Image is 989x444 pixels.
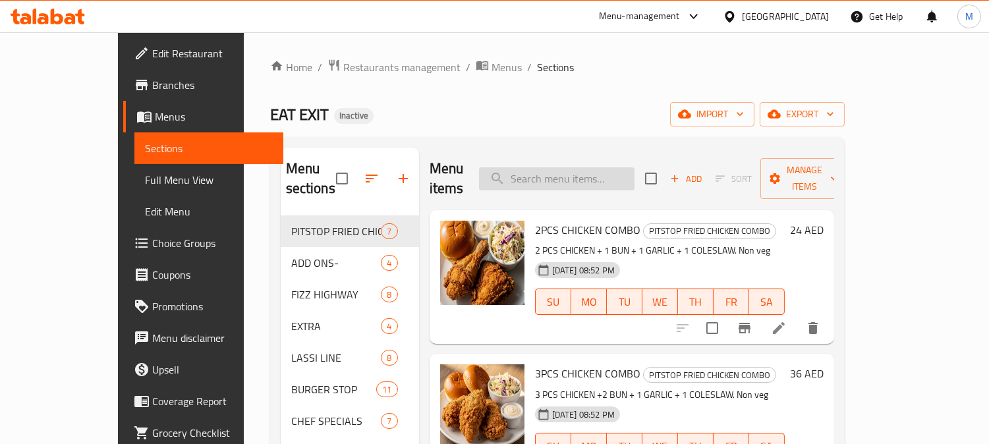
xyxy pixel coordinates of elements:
[698,314,726,342] span: Select to update
[637,165,665,192] span: Select section
[648,292,673,312] span: WE
[281,405,419,437] div: CHEF SPECIALS7
[291,287,381,302] span: FIZZ HIGHWAY
[644,368,776,383] span: PITSTOP FRIED CHICKEN COMBO
[145,172,273,188] span: Full Menu View
[665,169,707,189] span: Add item
[377,383,397,396] span: 11
[152,330,273,346] span: Menu disclaimer
[665,169,707,189] button: Add
[430,159,464,198] h2: Menu items
[152,77,273,93] span: Branches
[123,385,283,417] a: Coverage Report
[318,59,322,75] li: /
[381,413,397,429] div: items
[535,220,640,240] span: 2PCS CHICKEN COMBO
[965,9,973,24] span: M
[760,158,849,199] button: Manage items
[599,9,680,24] div: Menu-management
[571,289,607,315] button: MO
[547,264,620,277] span: [DATE] 08:52 PM
[123,227,283,259] a: Choice Groups
[152,298,273,314] span: Promotions
[145,140,273,156] span: Sections
[123,291,283,322] a: Promotions
[291,255,381,271] span: ADD ONS-
[381,289,397,301] span: 8
[541,292,566,312] span: SU
[681,106,744,123] span: import
[760,102,845,126] button: export
[356,163,387,194] span: Sort sections
[281,310,419,342] div: EXTRA4
[123,259,283,291] a: Coupons
[152,45,273,61] span: Edit Restaurant
[719,292,744,312] span: FR
[749,289,785,315] button: SA
[770,106,834,123] span: export
[612,292,637,312] span: TU
[381,415,397,428] span: 7
[479,167,635,190] input: search
[547,408,620,421] span: [DATE] 08:52 PM
[476,59,522,76] a: Menus
[527,59,532,75] li: /
[729,312,760,344] button: Branch-specific-item
[771,162,838,195] span: Manage items
[678,289,714,315] button: TH
[381,320,397,333] span: 4
[535,289,571,315] button: SU
[381,287,397,302] div: items
[334,110,374,121] span: Inactive
[270,99,329,129] span: EAT EXIT
[387,163,419,194] button: Add section
[134,132,283,164] a: Sections
[643,223,776,239] div: PITSTOP FRIED CHICKEN COMBO
[123,69,283,101] a: Branches
[152,393,273,409] span: Coverage Report
[754,292,779,312] span: SA
[535,387,785,403] p: 3 PCS CHICKEN +2 BUN + 1 GARLIC + 1 COLESLAW. Non veg
[381,350,397,366] div: items
[291,381,377,397] span: BURGER STOP
[134,196,283,227] a: Edit Menu
[797,312,829,344] button: delete
[381,318,397,334] div: items
[291,318,381,334] span: EXTRA
[343,59,461,75] span: Restaurants management
[535,364,640,383] span: 3PCS CHICKEN COMBO
[152,425,273,441] span: Grocery Checklist
[714,289,749,315] button: FR
[123,38,283,69] a: Edit Restaurant
[291,223,381,239] span: PITSTOP FRIED CHICKEN COMBO
[281,247,419,279] div: ADD ONS-4
[537,59,575,75] span: Sections
[381,352,397,364] span: 8
[535,242,785,259] p: 2 PCS CHICKEN + 1 BUN + 1 GARLIC + 1 COLESLAW. Non veg
[281,215,419,247] div: PITSTOP FRIED CHICKEN COMBO7
[155,109,273,125] span: Menus
[683,292,708,312] span: TH
[145,204,273,219] span: Edit Menu
[123,101,283,132] a: Menus
[607,289,642,315] button: TU
[328,165,356,192] span: Select all sections
[707,169,760,189] span: Select section first
[291,413,381,429] span: CHEF SPECIALS
[466,59,470,75] li: /
[381,223,397,239] div: items
[327,59,461,76] a: Restaurants management
[281,279,419,310] div: FIZZ HIGHWAY8
[123,354,283,385] a: Upsell
[152,235,273,251] span: Choice Groups
[281,374,419,405] div: BURGER STOP11
[643,367,776,383] div: PITSTOP FRIED CHICKEN COMBO
[334,108,374,124] div: Inactive
[123,322,283,354] a: Menu disclaimer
